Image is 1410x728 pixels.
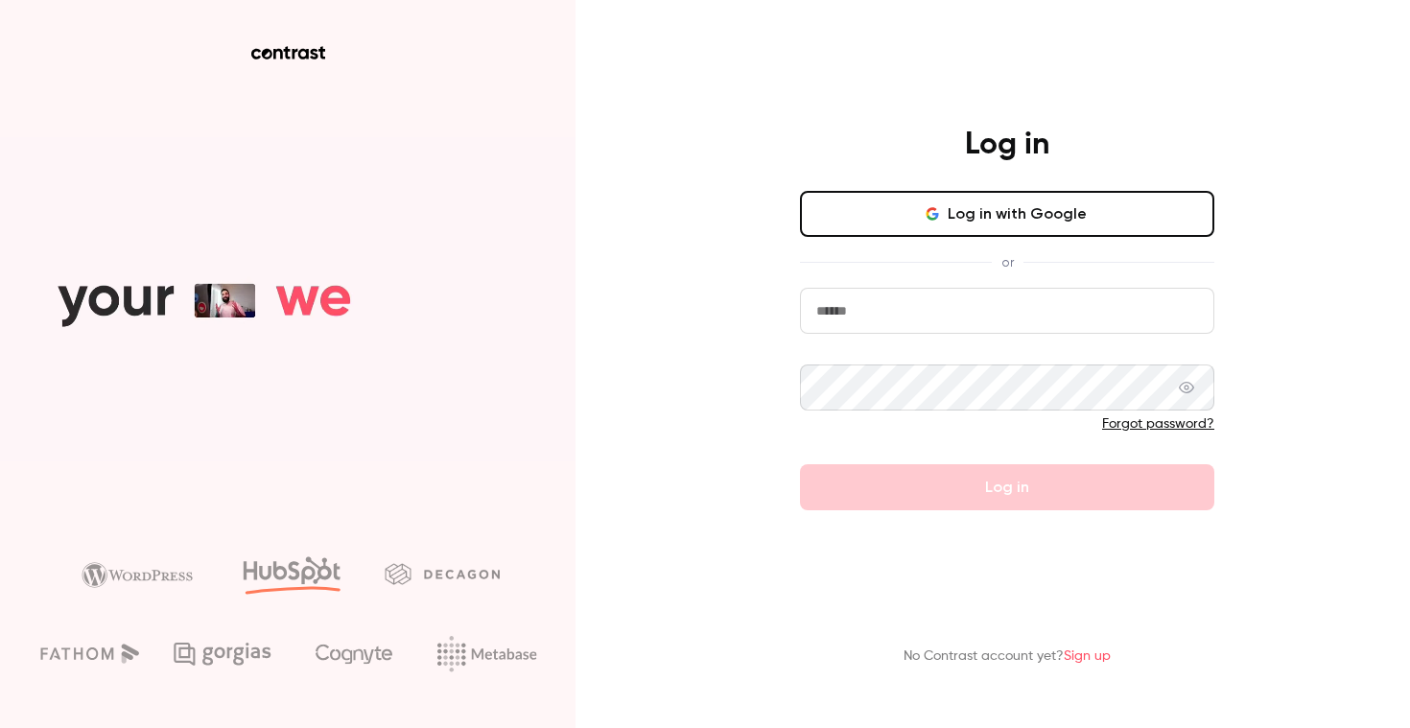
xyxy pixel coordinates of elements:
[965,126,1049,164] h4: Log in
[800,191,1214,237] button: Log in with Google
[1102,417,1214,431] a: Forgot password?
[992,252,1023,272] span: or
[1064,649,1111,663] a: Sign up
[904,646,1111,667] p: No Contrast account yet?
[385,563,500,584] img: decagon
